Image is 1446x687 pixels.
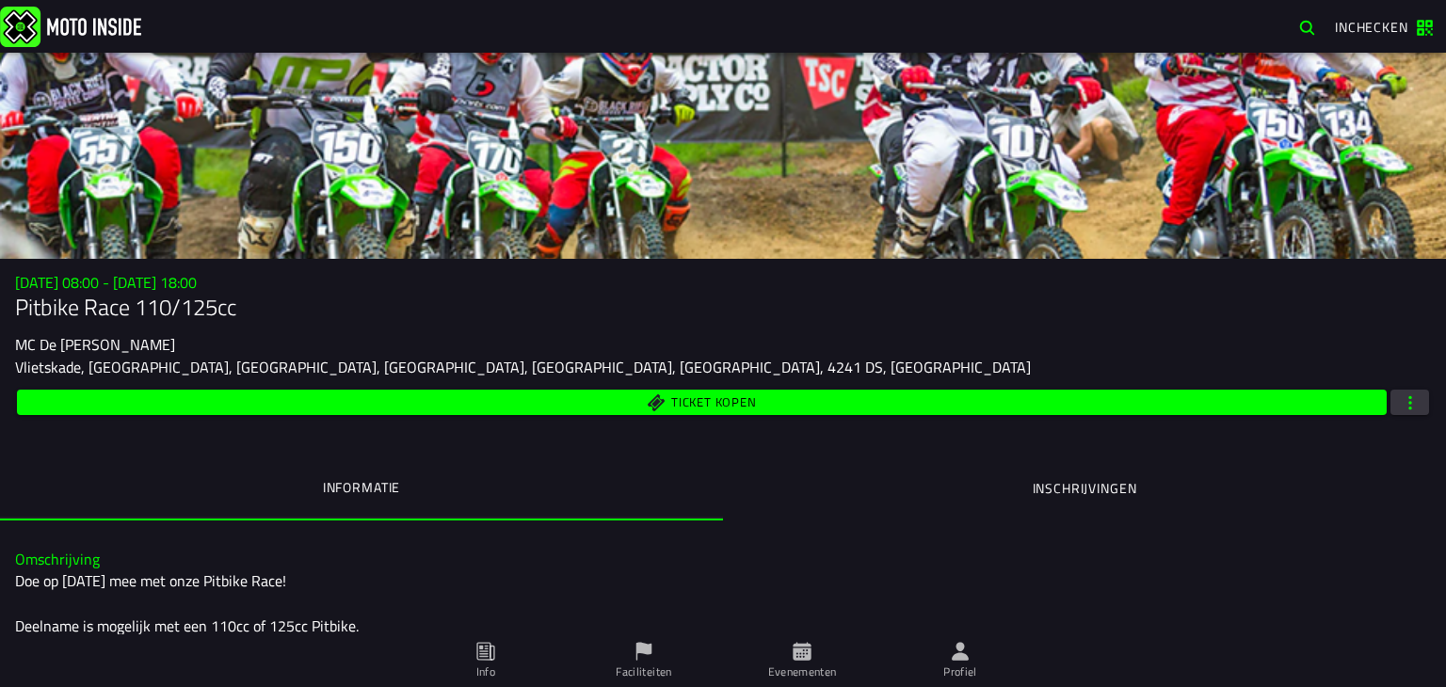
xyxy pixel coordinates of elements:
[15,274,1431,292] h3: [DATE] 08:00 - [DATE] 18:00
[616,663,671,680] ion-label: Faciliteiten
[15,551,1431,568] h3: Omschrijving
[671,396,756,408] span: Ticket kopen
[768,663,837,680] ion-label: Evenementen
[1325,10,1442,42] a: Inchecken
[943,663,977,680] ion-label: Profiel
[476,663,495,680] ion-label: Info
[15,569,1431,682] div: Doe op [DATE] mee met onze Pitbike Race! Deelname is mogelijk met een 110cc of 125cc Pitbike. Sch...
[1335,17,1408,37] span: Inchecken
[15,356,1031,378] ion-text: Vlietskade, [GEOGRAPHIC_DATA], [GEOGRAPHIC_DATA], [GEOGRAPHIC_DATA], [GEOGRAPHIC_DATA], [GEOGRAPH...
[15,292,1431,322] h1: Pitbike Race 110/125cc
[15,333,175,356] ion-text: MC De [PERSON_NAME]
